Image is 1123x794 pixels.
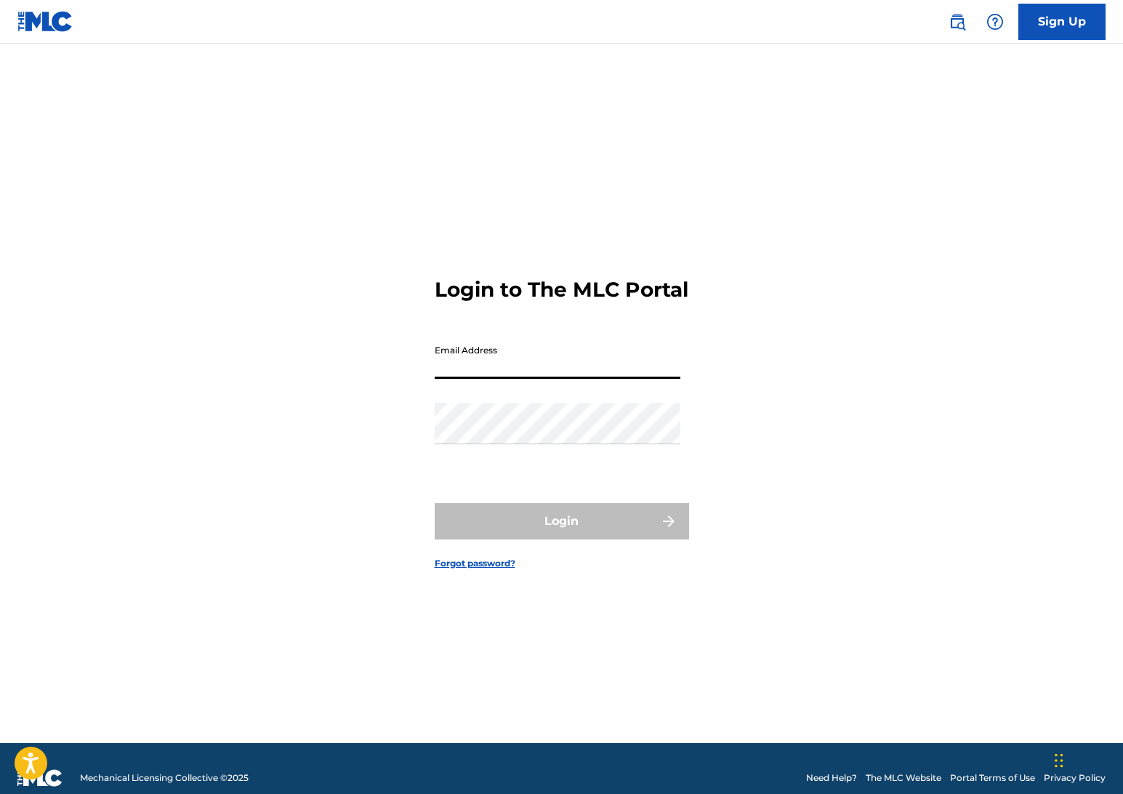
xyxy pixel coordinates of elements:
[435,277,688,302] h3: Login to The MLC Portal
[1055,739,1063,782] div: Drag
[1044,771,1106,785] a: Privacy Policy
[943,7,972,36] a: Public Search
[17,769,63,787] img: logo
[17,11,73,32] img: MLC Logo
[981,7,1010,36] div: Help
[866,771,941,785] a: The MLC Website
[986,13,1004,31] img: help
[949,13,966,31] img: search
[1050,724,1123,794] iframe: Chat Widget
[435,557,515,570] a: Forgot password?
[806,771,857,785] a: Need Help?
[80,771,249,785] span: Mechanical Licensing Collective © 2025
[950,771,1035,785] a: Portal Terms of Use
[1018,4,1106,40] a: Sign Up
